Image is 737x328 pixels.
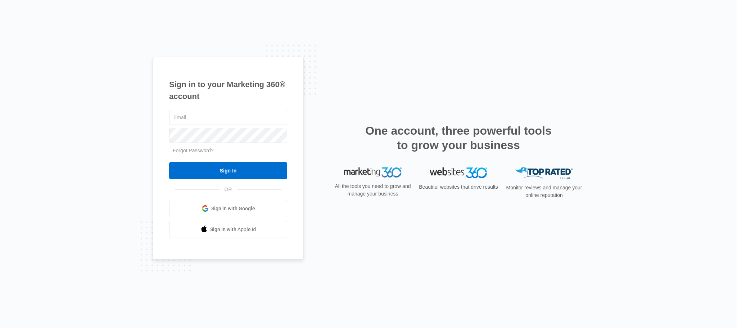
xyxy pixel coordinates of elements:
img: Top Rated Local [515,167,573,179]
p: All the tools you need to grow and manage your business [333,183,413,198]
input: Sign In [169,162,287,179]
span: OR [220,186,237,193]
input: Email [169,110,287,125]
span: Sign in with Apple Id [210,226,256,233]
h1: Sign in to your Marketing 360® account [169,78,287,102]
h2: One account, three powerful tools to grow your business [363,123,554,152]
p: Beautiful websites that drive results [418,183,499,191]
img: Marketing 360 [344,167,402,178]
a: Forgot Password? [173,148,214,153]
a: Sign in with Google [169,200,287,217]
p: Monitor reviews and manage your online reputation [504,184,584,199]
a: Sign in with Apple Id [169,221,287,238]
img: Websites 360 [430,167,487,178]
span: Sign in with Google [211,205,255,212]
